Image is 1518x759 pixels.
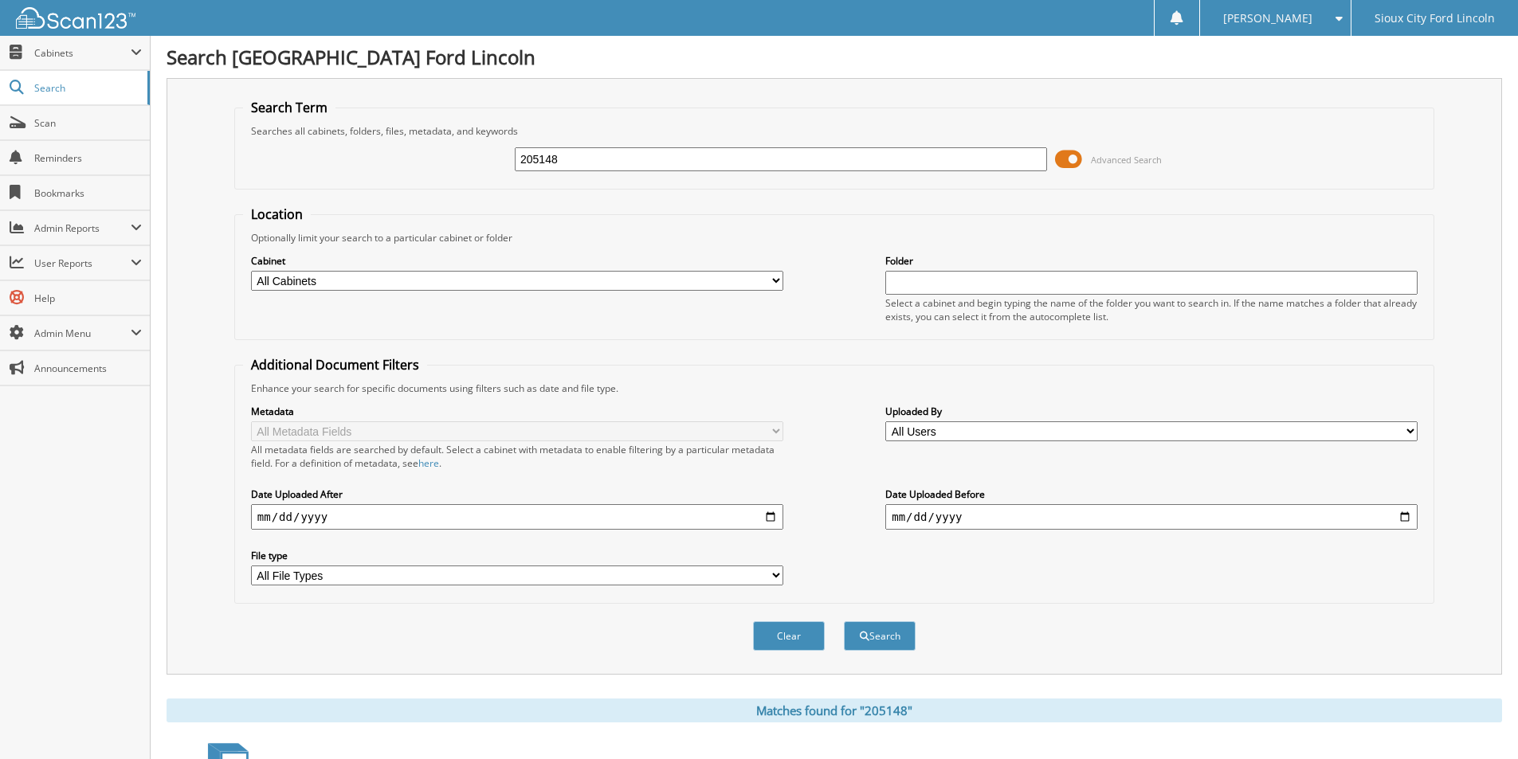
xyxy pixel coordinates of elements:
span: Cabinets [34,46,131,60]
label: Date Uploaded After [251,487,783,501]
label: File type [251,549,783,562]
label: Cabinet [251,254,783,268]
button: Search [844,621,916,651]
label: Uploaded By [885,405,1418,418]
legend: Search Term [243,99,335,116]
div: Optionally limit your search to a particular cabinet or folder [243,231,1426,245]
span: Search [34,81,139,95]
span: Reminders [34,151,142,165]
span: Sioux City Ford Lincoln [1375,14,1495,23]
span: User Reports [34,256,131,270]
div: Enhance your search for specific documents using filters such as date and file type. [243,381,1426,395]
input: start [251,504,783,530]
button: Clear [753,621,825,651]
span: Bookmarks [34,186,142,200]
span: [PERSON_NAME] [1223,14,1312,23]
legend: Additional Document Filters [243,356,427,374]
a: here [418,456,439,470]
div: Matches found for "205148" [167,698,1502,722]
h1: Search [GEOGRAPHIC_DATA] Ford Lincoln [167,44,1502,70]
legend: Location [243,205,311,223]
label: Date Uploaded Before [885,487,1418,501]
div: All metadata fields are searched by default. Select a cabinet with metadata to enable filtering b... [251,443,783,470]
span: Help [34,291,142,305]
label: Folder [885,254,1418,268]
input: end [885,504,1418,530]
img: scan123-logo-white.svg [16,7,135,29]
label: Metadata [251,405,783,418]
span: Admin Menu [34,327,131,340]
div: Select a cabinet and begin typing the name of the folder you want to search in. If the name match... [885,296,1418,323]
span: Announcements [34,362,142,375]
span: Advanced Search [1091,154,1162,166]
span: Admin Reports [34,221,131,235]
span: Scan [34,116,142,130]
div: Searches all cabinets, folders, files, metadata, and keywords [243,124,1426,138]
